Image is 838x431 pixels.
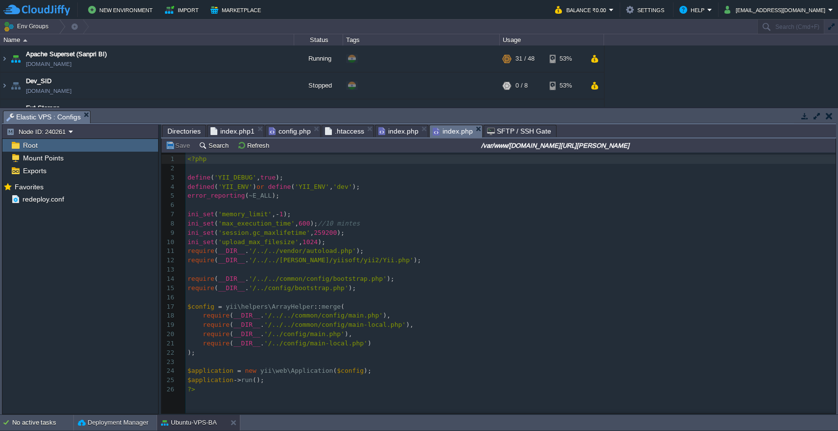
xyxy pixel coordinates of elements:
[433,125,473,137] span: index.php
[12,415,73,431] div: No active tasks
[303,238,318,246] span: 1024
[515,99,535,126] div: 27 / 32
[515,72,528,99] div: 0 / 8
[3,20,52,33] button: Env Groups
[333,367,337,374] span: (
[345,330,352,338] span: ),
[218,303,222,310] span: =
[264,321,406,328] span: '/../../common/config/main-local.php'
[218,183,253,190] span: 'YII_ENV'
[162,330,177,339] div: 20
[260,174,276,181] span: true
[356,247,364,254] span: );
[378,125,419,137] span: index.php
[230,340,233,347] span: (
[21,141,39,150] span: Root
[314,303,322,310] span: ::
[78,418,148,428] button: Deployment Manager
[272,192,279,199] span: );
[162,284,177,293] div: 15
[318,220,360,227] span: //10 mintes
[233,321,260,328] span: __DIR__
[203,340,230,347] span: require
[233,340,260,347] span: __DIR__
[253,183,256,190] span: )
[187,220,214,227] span: ini_set
[260,312,264,319] span: .
[245,247,249,254] span: .
[550,99,582,126] div: 61%
[214,275,218,282] span: (
[162,191,177,201] div: 5
[162,358,177,367] div: 23
[241,376,253,384] span: run
[218,247,245,254] span: __DIR__
[249,284,349,292] span: '/../config/bootstrap.php'
[210,174,214,181] span: (
[249,247,356,254] span: '/../../vendor/autoload.php'
[162,302,177,312] div: 17
[310,220,318,227] span: );
[218,256,245,264] span: __DIR__
[187,238,214,246] span: ini_set
[1,34,294,45] div: Name
[414,256,421,264] span: );
[203,321,230,328] span: require
[245,367,256,374] span: new
[161,418,217,428] button: Ubuntu-VPS-BA
[9,99,23,126] img: AMDAwAAAACH5BAEAAAAALAAAAAABAAEAAAICRAEAOw==
[325,125,364,137] span: .htaccess
[299,238,303,246] span: ,
[165,4,202,16] button: Import
[233,376,241,384] span: ->
[264,330,345,338] span: '/../config/main.php'
[294,45,343,72] div: Running
[233,330,260,338] span: __DIR__
[295,34,343,45] div: Status
[276,210,279,218] span: -
[21,195,66,204] span: redeploy.conf
[260,321,264,328] span: .
[162,210,177,219] div: 7
[272,210,276,218] span: ,
[314,229,337,236] span: 259200
[26,103,60,113] a: Ext Storage
[269,125,311,137] span: config.php
[352,183,360,190] span: );
[26,49,107,59] a: Apache Superset (Sanpri BI)
[199,141,232,150] button: Search
[214,183,218,190] span: (
[26,86,71,96] a: [DOMAIN_NAME]
[218,238,299,246] span: 'upload_max_filesize'
[0,99,8,126] img: AMDAwAAAACH5BAEAAAAALAAAAAABAAEAAAICRAEAOw==
[260,330,264,338] span: .
[429,125,483,137] li: /var/www/sevarth.in.net/Yatharth/frontend/web/index.php
[162,228,177,238] div: 9
[162,274,177,284] div: 14
[162,238,177,247] div: 10
[237,367,241,374] span: =
[162,376,177,385] div: 25
[162,339,177,348] div: 21
[21,154,65,162] a: Mount Points
[318,238,326,246] span: );
[13,183,45,191] a: Favorites
[162,201,177,210] div: 6
[162,366,177,376] div: 24
[253,376,264,384] span: ();
[329,183,333,190] span: ,
[349,284,356,292] span: );
[187,284,214,292] span: require
[383,312,391,319] span: ),
[276,174,283,181] span: );
[187,303,214,310] span: $config
[3,4,70,16] img: CloudJiffy
[341,303,345,310] span: (
[268,183,291,190] span: define
[364,367,372,374] span: );
[299,220,310,227] span: 600
[162,348,177,358] div: 22
[230,321,233,328] span: (
[375,125,428,137] li: /var/www/sevarth.in.net/Yatharth/frontend/web/hrms_webservices/index.php
[6,127,69,136] button: Node ID: 240261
